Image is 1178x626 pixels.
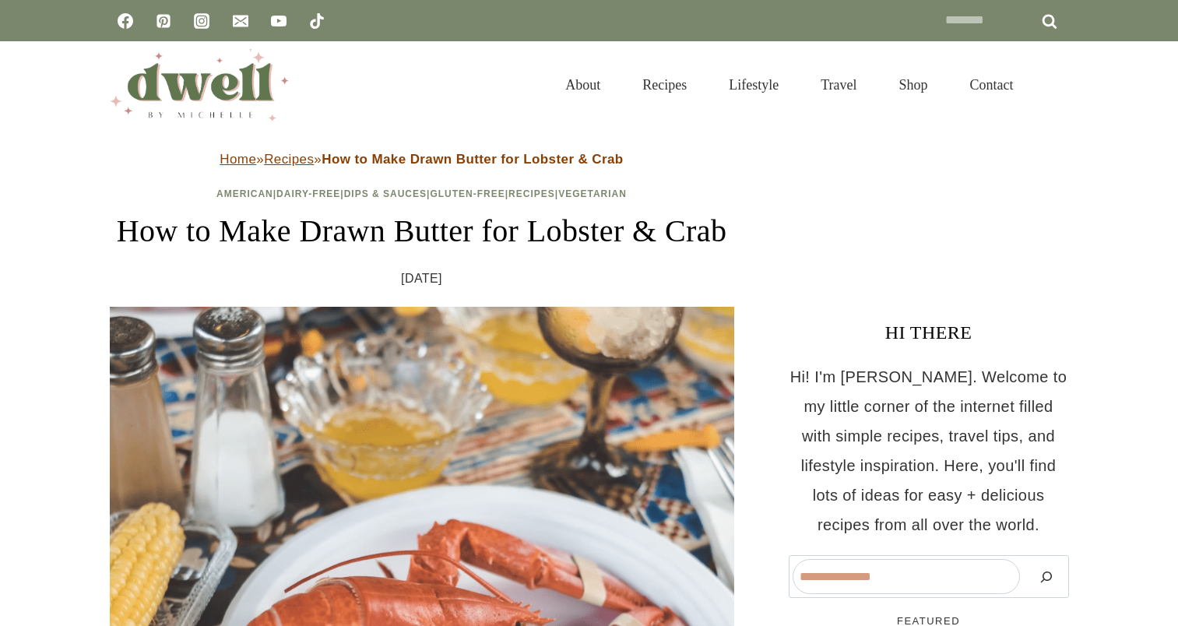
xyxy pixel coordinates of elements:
[301,5,332,37] a: TikTok
[949,58,1035,112] a: Contact
[344,188,427,199] a: Dips & Sauces
[789,362,1069,540] p: Hi! I'm [PERSON_NAME]. Welcome to my little corner of the internet filled with simple recipes, tr...
[1043,72,1069,98] button: View Search Form
[558,188,627,199] a: Vegetarian
[186,5,217,37] a: Instagram
[800,58,877,112] a: Travel
[430,188,505,199] a: Gluten-Free
[220,152,623,167] span: » »
[110,208,734,255] h1: How to Make Drawn Butter for Lobster & Crab
[225,5,256,37] a: Email
[877,58,948,112] a: Shop
[216,188,273,199] a: American
[322,152,623,167] strong: How to Make Drawn Butter for Lobster & Crab
[1028,559,1065,594] button: Search
[708,58,800,112] a: Lifestyle
[621,58,708,112] a: Recipes
[263,5,294,37] a: YouTube
[264,152,314,167] a: Recipes
[216,188,627,199] span: | | | | |
[110,5,141,37] a: Facebook
[401,267,442,290] time: [DATE]
[544,58,1034,112] nav: Primary Navigation
[220,152,256,167] a: Home
[148,5,179,37] a: Pinterest
[276,188,340,199] a: Dairy-Free
[544,58,621,112] a: About
[508,188,555,199] a: Recipes
[789,318,1069,346] h3: HI THERE
[110,49,289,121] img: DWELL by michelle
